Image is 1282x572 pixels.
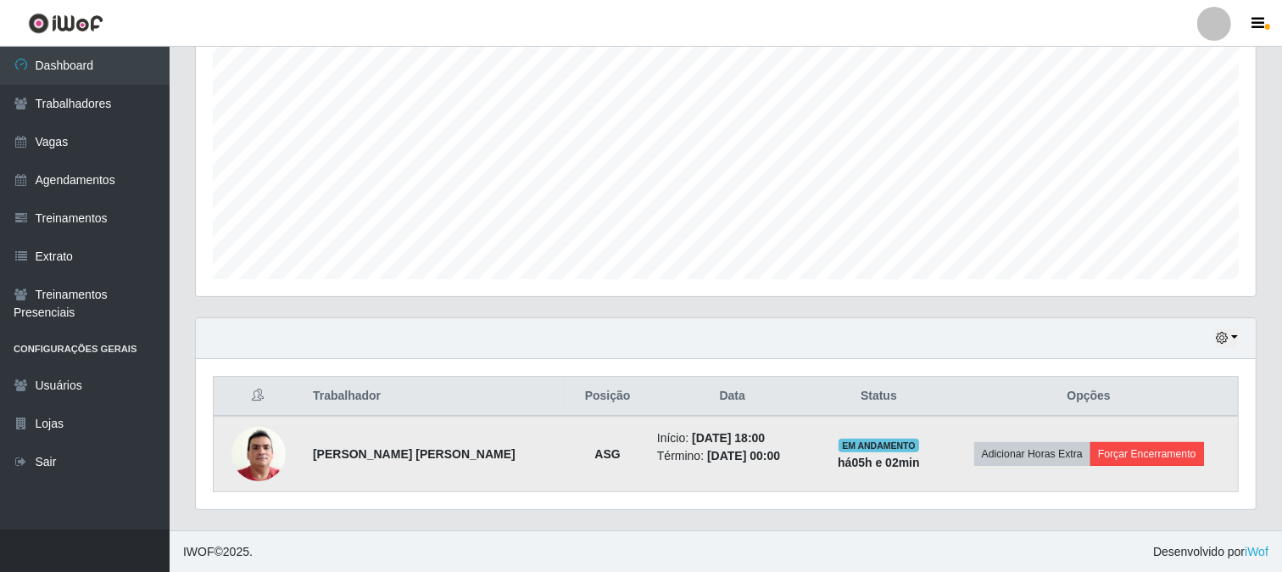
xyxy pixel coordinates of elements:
[1153,543,1268,561] span: Desenvolvido por
[939,377,1238,417] th: Opções
[231,418,286,490] img: 1717722421644.jpeg
[839,439,919,452] span: EM ANDAMENTO
[838,456,920,469] strong: há 05 h e 02 min
[183,545,215,558] span: IWOF
[657,447,808,465] li: Término:
[692,431,765,445] time: [DATE] 18:00
[183,543,253,561] span: © 2025 .
[594,447,620,461] strong: ASG
[313,447,516,461] strong: [PERSON_NAME] [PERSON_NAME]
[707,449,780,463] time: [DATE] 00:00
[657,429,808,447] li: Início:
[28,13,103,34] img: CoreUI Logo
[1090,442,1204,466] button: Forçar Encerramento
[647,377,818,417] th: Data
[974,442,1090,466] button: Adicionar Horas Extra
[818,377,940,417] th: Status
[303,377,568,417] th: Trabalhador
[568,377,647,417] th: Posição
[1245,545,1268,558] a: iWof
